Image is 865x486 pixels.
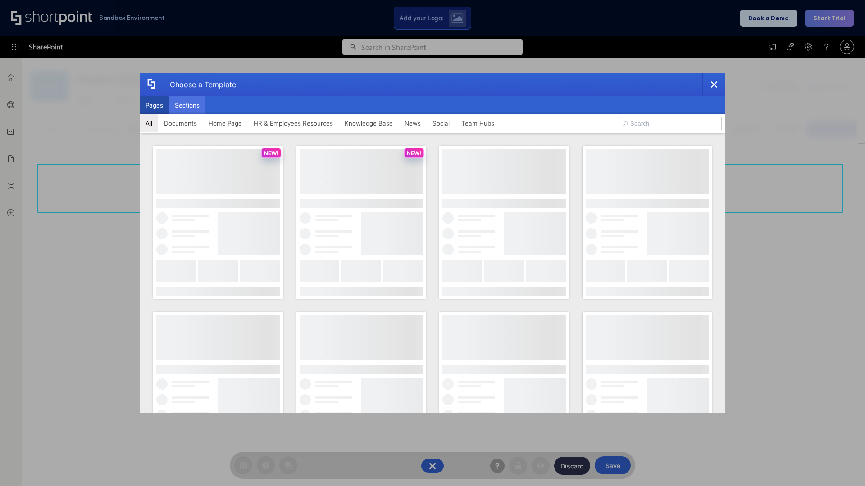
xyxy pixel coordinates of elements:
button: Team Hubs [455,114,500,132]
input: Search [619,117,722,130]
button: Home Page [203,114,248,132]
button: Knowledge Base [339,114,399,132]
iframe: Chat Widget [820,443,865,486]
p: NEW! [264,150,278,157]
button: Sections [169,96,205,114]
p: NEW! [407,150,421,157]
div: Choose a Template [163,73,236,96]
div: template selector [140,73,725,413]
button: Pages [140,96,169,114]
button: HR & Employees Resources [248,114,339,132]
button: Documents [158,114,203,132]
button: News [399,114,427,132]
button: All [140,114,158,132]
button: Social [427,114,455,132]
